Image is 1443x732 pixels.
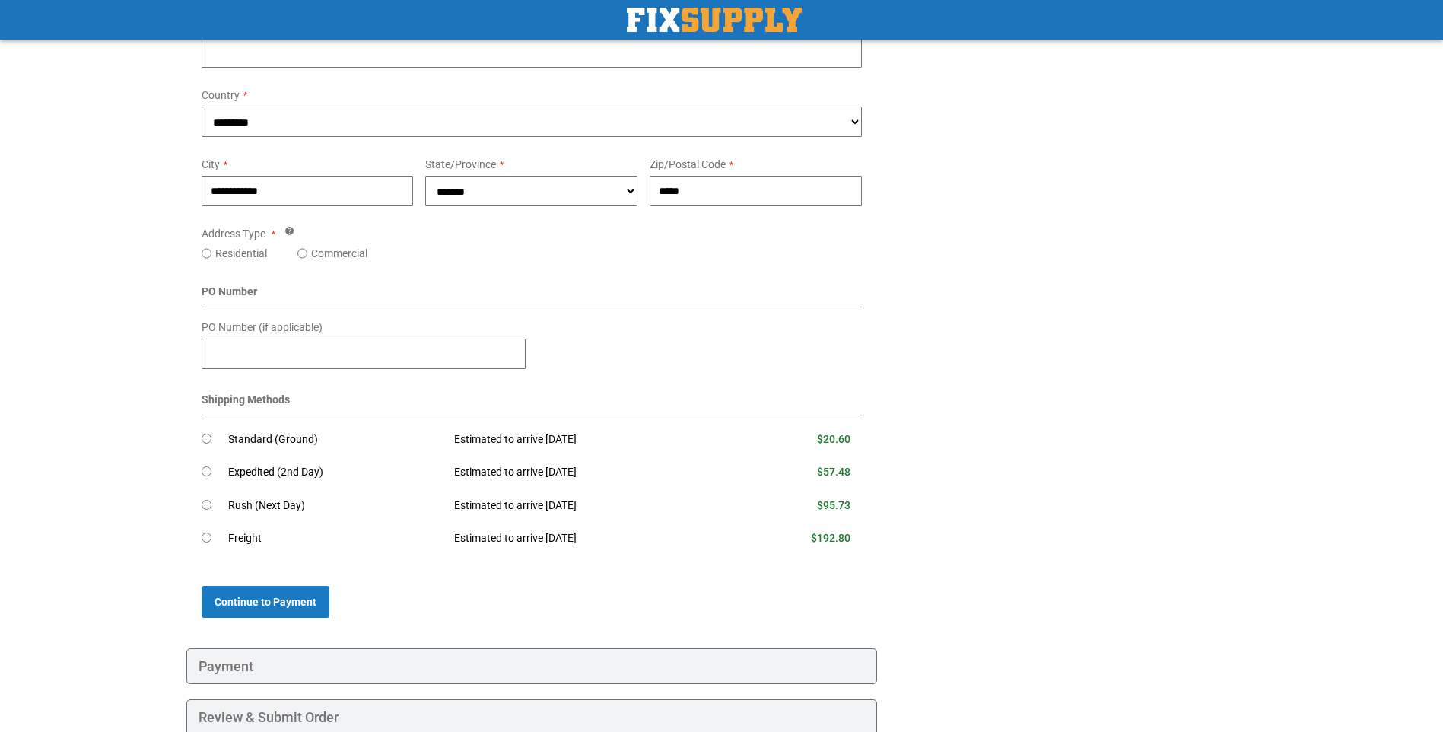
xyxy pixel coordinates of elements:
td: Rush (Next Day) [228,489,443,523]
button: Continue to Payment [202,586,329,618]
td: Expedited (2nd Day) [228,456,443,489]
span: $57.48 [817,466,850,478]
td: Estimated to arrive [DATE] [443,423,736,457]
span: Zip/Postal Code [650,158,726,170]
span: $20.60 [817,433,850,445]
img: Fix Industrial Supply [627,8,802,32]
td: Freight [228,522,443,555]
td: Estimated to arrive [DATE] [443,522,736,555]
td: Estimated to arrive [DATE] [443,456,736,489]
span: $192.80 [811,532,850,544]
td: Estimated to arrive [DATE] [443,489,736,523]
span: State/Province [425,158,496,170]
a: store logo [627,8,802,32]
span: PO Number (if applicable) [202,321,323,333]
span: Country [202,89,240,101]
span: $95.73 [817,499,850,511]
td: Standard (Ground) [228,423,443,457]
span: Continue to Payment [215,596,316,608]
span: Address Type [202,228,265,240]
div: Shipping Methods [202,392,863,415]
span: City [202,158,220,170]
label: Residential [215,246,267,261]
label: Commercial [311,246,367,261]
div: Payment [186,648,878,685]
div: PO Number [202,284,863,307]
